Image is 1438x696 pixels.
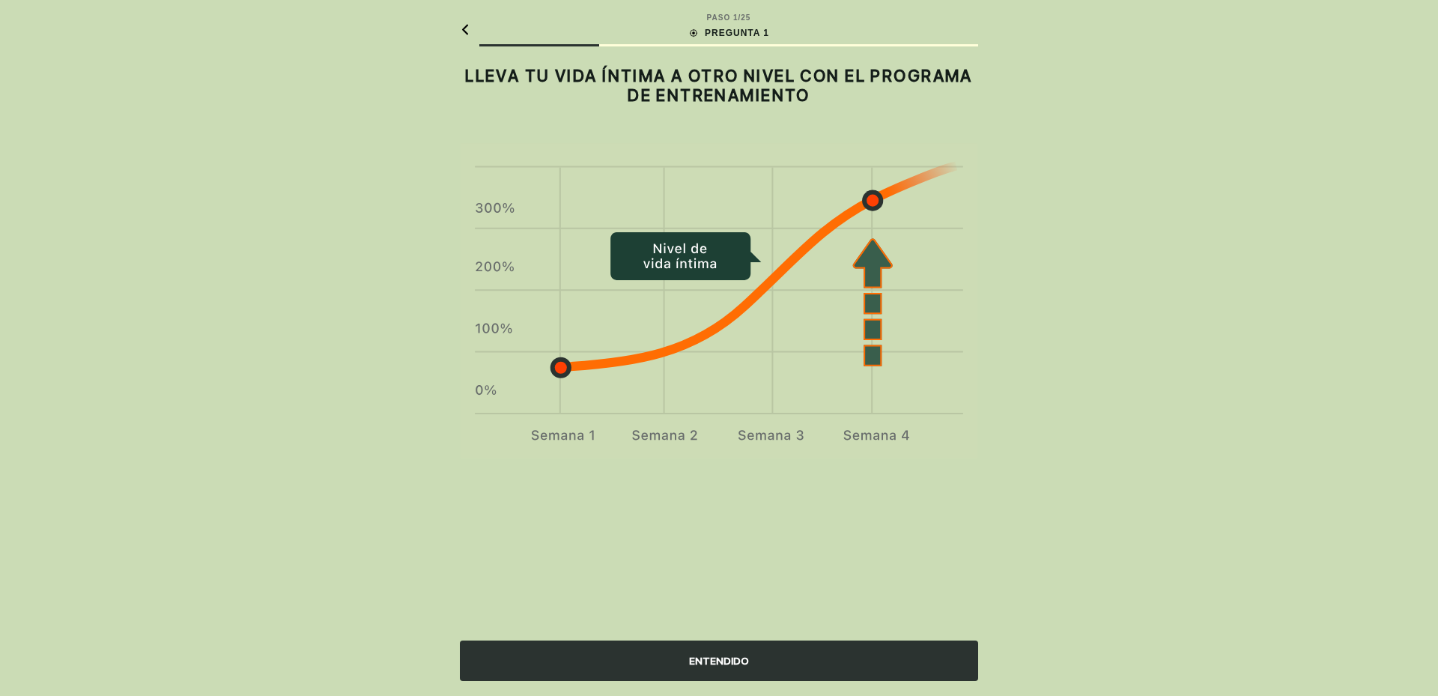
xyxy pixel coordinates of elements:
[689,655,749,667] font: ENTENDIDO
[741,13,750,22] font: 25
[738,13,741,22] font: /
[465,66,973,105] font: LLEVA TU VIDA ÍNTIMA A OTRO NIVEL CON EL PROGRAMA DE ENTRENAMIENTO
[705,28,769,38] font: PREGUNTA 1
[707,13,731,22] font: PASO
[733,13,738,22] font: 1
